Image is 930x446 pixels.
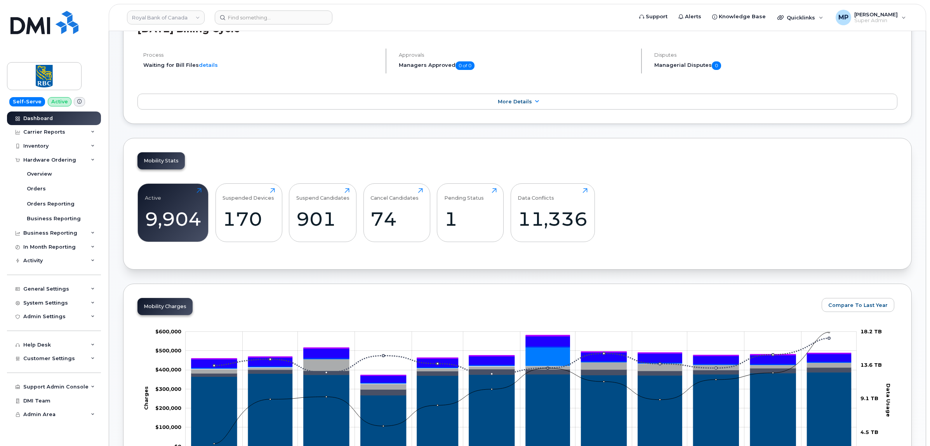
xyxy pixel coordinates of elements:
[518,188,588,238] a: Data Conflicts11,336
[223,188,275,238] a: Suspended Devices170
[296,207,349,230] div: 901
[822,298,894,312] button: Compare To Last Year
[199,62,218,68] a: details
[854,17,898,24] span: Super Admin
[155,348,181,354] g: $0
[654,52,897,58] h4: Disputes
[654,61,897,70] h5: Managerial Disputes
[860,429,878,435] tspan: 4.5 TB
[370,188,419,201] div: Cancel Candidates
[444,188,497,238] a: Pending Status1
[518,207,588,230] div: 11,336
[155,405,181,411] tspan: $200,000
[155,367,181,373] g: $0
[145,188,161,201] div: Active
[155,328,181,334] tspan: $600,000
[145,188,202,238] a: Active9,904
[145,207,202,230] div: 9,904
[155,424,181,430] g: $0
[127,10,205,24] a: Royal Bank of Canada
[673,9,707,24] a: Alerts
[296,188,349,201] div: Suspend Candidates
[296,188,349,238] a: Suspend Candidates901
[712,61,721,70] span: 0
[707,9,771,24] a: Knowledge Base
[646,13,668,21] span: Support
[444,207,497,230] div: 1
[772,10,829,25] div: Quicklinks
[143,61,379,69] li: Waiting for Bill Files
[155,386,181,392] tspan: $300,000
[685,13,701,21] span: Alerts
[828,301,888,309] span: Compare To Last Year
[455,61,475,70] span: 0 of 0
[399,61,634,70] h5: Managers Approved
[399,52,634,58] h4: Approvals
[155,348,181,354] tspan: $500,000
[787,14,815,21] span: Quicklinks
[860,362,882,368] tspan: 13.6 TB
[143,386,149,410] tspan: Charges
[498,99,532,105] span: More Details
[223,188,274,201] div: Suspended Devices
[191,337,851,383] g: HST
[215,10,332,24] input: Find something...
[634,9,673,24] a: Support
[370,207,423,230] div: 74
[886,383,892,417] tspan: Data Usage
[719,13,766,21] span: Knowledge Base
[838,13,848,22] span: MP
[223,207,275,230] div: 170
[155,424,181,430] tspan: $100,000
[860,395,878,402] tspan: 9.1 TB
[830,10,911,25] div: Michael Partack
[860,328,882,334] tspan: 18.2 TB
[854,11,898,17] span: [PERSON_NAME]
[444,188,484,201] div: Pending Status
[155,386,181,392] g: $0
[155,328,181,334] g: $0
[155,405,181,411] g: $0
[155,367,181,373] tspan: $400,000
[370,188,423,238] a: Cancel Candidates74
[143,52,379,58] h4: Process
[518,188,554,201] div: Data Conflicts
